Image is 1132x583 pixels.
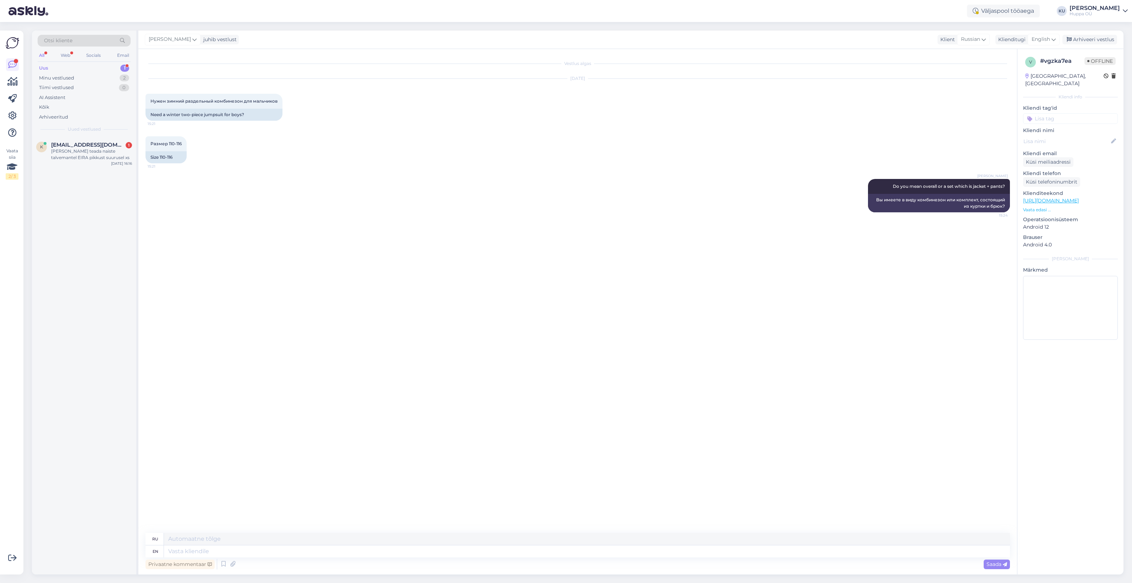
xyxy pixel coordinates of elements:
div: Arhiveeri vestlus [1062,35,1117,44]
span: Otsi kliente [44,37,72,44]
span: v [1029,59,1032,65]
p: Kliendi tag'id [1023,104,1118,112]
div: [GEOGRAPHIC_DATA], [GEOGRAPHIC_DATA] [1025,72,1104,87]
div: [DATE] 16:16 [111,161,132,166]
div: [PERSON_NAME] [1023,256,1118,262]
div: Klient [938,36,955,43]
span: Uued vestlused [68,126,101,132]
span: 15:24 [981,213,1008,218]
div: Vaata siia [6,148,18,180]
div: Arhiveeritud [39,114,68,121]
span: [PERSON_NAME] [977,173,1008,179]
div: juhib vestlust [200,36,237,43]
img: Askly Logo [6,36,19,50]
div: Tiimi vestlused [39,84,74,91]
span: K [40,144,43,149]
a: [URL][DOMAIN_NAME] [1023,197,1079,204]
div: Web [59,51,72,60]
span: Размер 110-116 [150,141,182,146]
p: Brauser [1023,234,1118,241]
div: Küsi telefoninumbrit [1023,177,1080,187]
div: 1 [126,142,132,148]
div: [PERSON_NAME] teada naiste talvemantel EIRA pikkust suurusel xs [51,148,132,161]
span: [PERSON_NAME] [149,36,191,43]
div: Uus [39,65,48,72]
span: 15:21 [148,121,174,126]
p: Android 12 [1023,223,1118,231]
div: [DATE] [145,75,1010,82]
div: Küsi meiliaadressi [1023,157,1073,167]
div: Need a winter two-piece jumpsuit for boys? [145,109,282,121]
span: English [1032,36,1050,43]
div: en [153,545,158,557]
p: Kliendi telefon [1023,170,1118,177]
div: 0 [119,84,129,91]
div: Klienditugi [995,36,1026,43]
div: Minu vestlused [39,75,74,82]
div: Вы имеете в виду комбинезон или комплект, состоящий из куртки и брюк? [868,194,1010,212]
span: Russian [961,36,980,43]
span: Offline [1084,57,1116,65]
div: Kõik [39,104,49,111]
a: [PERSON_NAME]Huppa OÜ [1070,5,1128,17]
div: KU [1057,6,1067,16]
div: AI Assistent [39,94,65,101]
span: 15:21 [148,164,174,169]
span: Do you mean overall or a set which is jacket + pants? [893,184,1005,189]
p: Android 4.0 [1023,241,1118,249]
div: Privaatne kommentaar [145,560,215,569]
input: Lisa tag [1023,113,1118,124]
span: Saada [987,561,1007,567]
input: Lisa nimi [1023,137,1110,145]
div: All [38,51,46,60]
p: Vaata edasi ... [1023,207,1118,213]
div: Socials [85,51,102,60]
div: # vgzka7ea [1040,57,1084,65]
div: 2 / 3 [6,173,18,180]
span: Kadivarb9@gmail.com [51,142,125,148]
div: ru [152,533,158,545]
p: Kliendi email [1023,150,1118,157]
div: 1 [120,65,129,72]
p: Kliendi nimi [1023,127,1118,134]
div: Size 110-116 [145,151,187,163]
div: 2 [120,75,129,82]
span: Нужен зимний раздельный комбинезон для мальчиков [150,98,277,104]
p: Operatsioonisüsteem [1023,216,1118,223]
div: Kliendi info [1023,94,1118,100]
div: Huppa OÜ [1070,11,1120,17]
div: Email [116,51,131,60]
p: Märkmed [1023,266,1118,274]
div: Väljaspool tööaega [967,5,1040,17]
div: Vestlus algas [145,60,1010,67]
p: Klienditeekond [1023,190,1118,197]
div: [PERSON_NAME] [1070,5,1120,11]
